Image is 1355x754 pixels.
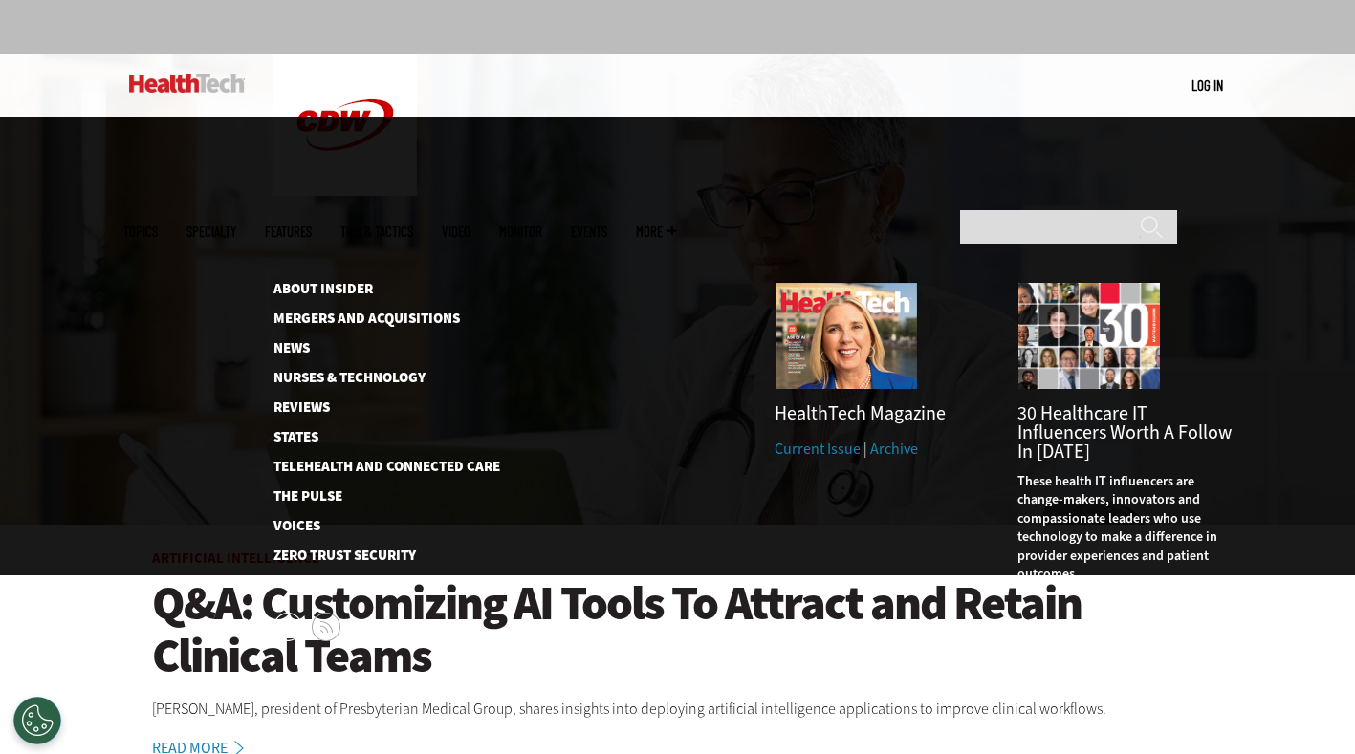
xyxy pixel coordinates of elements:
[13,697,61,744] button: Open Preferences
[273,371,470,385] a: Nurses & Technology
[870,439,918,459] a: Archive
[129,74,245,93] img: Home
[273,549,498,563] a: Zero Trust Security
[273,519,470,533] a: Voices
[273,400,470,415] a: Reviews
[273,312,470,326] a: Mergers and Acquisitions
[775,439,861,459] a: Current Issue
[273,460,470,474] a: Telehealth and Connected Care
[152,577,1204,682] a: Q&A: Customizing AI Tools To Attract and Retain Clinical Teams
[273,282,470,296] a: About Insider
[1017,400,1232,464] a: 30 Healthcare IT Influencers Worth a Follow in [DATE]
[1191,76,1223,94] a: Log in
[863,439,867,459] span: |
[273,341,470,355] a: News
[1017,472,1232,585] p: These health IT influencers are change-makers, innovators and compassionate leaders who use techn...
[13,697,61,744] div: Cookies Settings
[273,54,417,196] img: Home
[152,697,1204,722] p: [PERSON_NAME], president of Presbyterian Medical Group, shares insights into deploying artificial...
[1017,282,1161,390] img: collage of influencers
[273,430,470,444] a: States
[273,489,470,504] a: The Pulse
[775,404,989,423] h3: HealthTech Magazine
[1191,75,1223,96] div: User menu
[775,282,918,390] img: Summer 2025 cover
